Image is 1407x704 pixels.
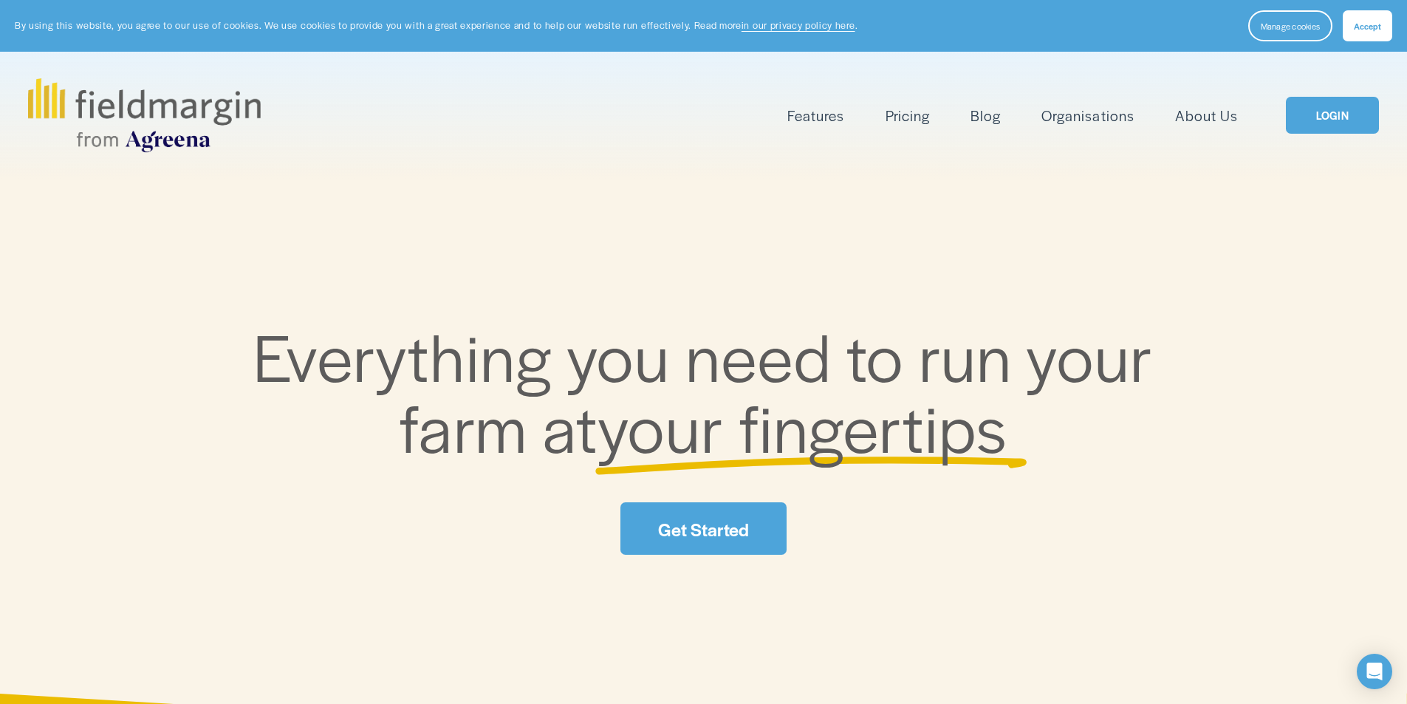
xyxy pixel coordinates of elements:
a: About Us [1175,103,1238,128]
span: Manage cookies [1261,20,1320,32]
button: Accept [1343,10,1392,41]
img: fieldmargin.com [28,78,260,152]
a: Organisations [1041,103,1134,128]
p: By using this website, you agree to our use of cookies. We use cookies to provide you with a grea... [15,18,857,33]
button: Manage cookies [1248,10,1332,41]
a: folder dropdown [787,103,844,128]
a: LOGIN [1286,97,1379,134]
a: Blog [970,103,1001,128]
a: Get Started [620,502,786,555]
span: Accept [1354,20,1381,32]
span: your fingertips [598,380,1007,472]
a: in our privacy policy here [742,18,855,32]
a: Pricing [886,103,930,128]
div: Open Intercom Messenger [1357,654,1392,689]
span: Features [787,105,844,126]
span: Everything you need to run your farm at [253,309,1168,472]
